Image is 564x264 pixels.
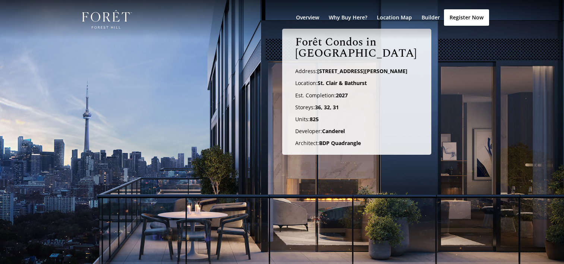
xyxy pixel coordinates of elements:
[295,116,418,128] p: Units:
[295,37,418,63] h1: Forêt Condos in [GEOGRAPHIC_DATA]
[82,10,132,29] img: Foret Condos in Forest Hill
[422,15,440,39] a: Builder
[444,9,489,26] a: Register Now
[296,15,319,39] a: Overview
[322,128,345,135] strong: Canderel
[329,15,367,39] a: Why Buy Here?
[310,116,319,123] strong: 825
[336,92,348,99] b: 2027
[318,79,367,87] span: St. Clair & Bathurst
[319,139,361,147] b: BDP Quadrangle
[295,104,418,116] p: Storeys:
[377,15,412,39] a: Location Map
[295,68,418,80] p: Address:
[295,92,418,104] p: Est. Completion:
[295,140,418,147] p: Architect:
[315,104,339,111] strong: 36, 32, 31
[317,67,407,75] span: [STREET_ADDRESS][PERSON_NAME]
[295,128,418,140] p: Developer:
[295,80,418,92] p: Location:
